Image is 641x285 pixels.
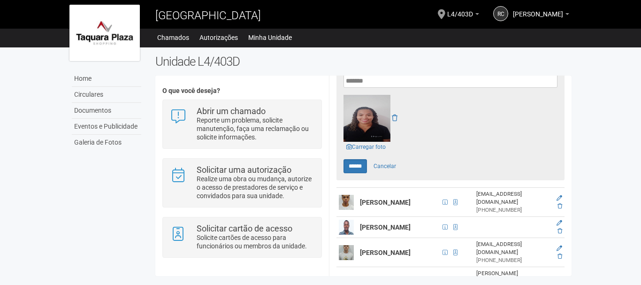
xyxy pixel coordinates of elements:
img: user.png [339,220,354,235]
a: Abrir um chamado Reporte um problema, solicite manutenção, faça uma reclamação ou solicite inform... [170,107,314,141]
a: [PERSON_NAME] [513,12,569,19]
h2: Unidade L4/403D [155,54,572,69]
img: user.png [339,245,354,260]
div: [EMAIL_ADDRESS][DOMAIN_NAME] [476,190,549,206]
img: user.png [339,195,354,210]
span: L4/403D [447,1,473,18]
a: Circulares [72,87,141,103]
a: Galeria de Fotos [72,135,141,150]
h4: O que você deseja? [162,87,321,94]
a: Documentos [72,103,141,119]
a: Eventos e Publicidade [72,119,141,135]
a: Solicitar cartão de acesso Solicite cartões de acesso para funcionários ou membros da unidade. [170,224,314,250]
strong: [PERSON_NAME] [360,249,411,256]
strong: [PERSON_NAME] [360,223,411,231]
a: Excluir membro [557,203,562,209]
a: Editar membro [557,195,562,201]
p: Reporte um problema, solicite manutenção, faça uma reclamação ou solicite informações. [197,116,314,141]
a: Excluir membro [557,253,562,260]
a: Cancelar [368,159,401,173]
a: Home [72,71,141,87]
p: Solicite cartões de acesso para funcionários ou membros da unidade. [197,233,314,250]
a: Remover [392,114,397,122]
div: [EMAIL_ADDRESS][DOMAIN_NAME] [476,240,549,256]
a: Minha Unidade [248,31,292,44]
a: Autorizações [199,31,238,44]
a: Excluir membro [557,228,562,234]
a: Solicitar uma autorização Realize uma obra ou mudança, autorize o acesso de prestadores de serviç... [170,166,314,200]
img: GetFile [343,95,390,142]
img: logo.jpg [69,5,140,61]
div: [PHONE_NUMBER] [476,256,549,264]
a: RC [493,6,508,21]
a: Editar membro [557,245,562,252]
strong: Abrir um chamado [197,106,266,116]
a: Carregar foto [343,142,389,152]
div: [PHONE_NUMBER] [476,206,549,214]
p: Realize uma obra ou mudança, autorize o acesso de prestadores de serviço e convidados para sua un... [197,175,314,200]
a: L4/403D [447,12,479,19]
span: [GEOGRAPHIC_DATA] [155,9,261,22]
a: Chamados [157,31,189,44]
strong: Solicitar uma autorização [197,165,291,175]
a: Editar membro [557,220,562,226]
span: RENATA COELHO DO NASCIMENTO [513,1,563,18]
strong: [PERSON_NAME] [360,199,411,206]
strong: Solicitar cartão de acesso [197,223,292,233]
